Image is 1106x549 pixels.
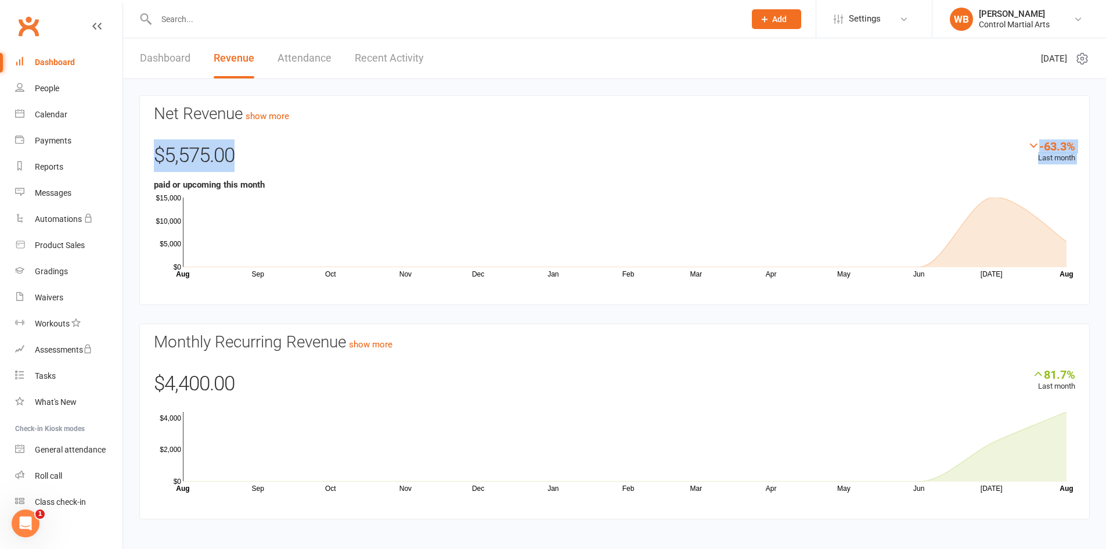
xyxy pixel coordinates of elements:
a: show more [246,111,289,121]
div: -63.3% [1028,139,1075,152]
div: Dashboard [35,58,75,67]
div: $4,400.00 [154,368,1075,406]
div: Reports [35,162,63,171]
div: Last month [1032,368,1075,393]
a: What's New [15,389,123,415]
a: Automations [15,206,123,232]
div: WB [950,8,973,31]
a: General attendance kiosk mode [15,437,123,463]
div: What's New [35,397,77,407]
div: People [35,84,59,93]
a: People [15,76,123,102]
div: Assessments [35,345,92,354]
span: Settings [849,6,881,32]
div: General attendance [35,445,106,454]
a: Recent Activity [355,38,424,78]
a: Attendance [278,38,332,78]
h3: Net Revenue [154,105,1075,123]
a: Gradings [15,259,123,285]
button: Add [752,9,801,29]
a: Dashboard [140,38,190,78]
div: Roll call [35,471,62,480]
div: Waivers [35,293,63,302]
a: Tasks [15,363,123,389]
div: Last month [1028,139,1075,164]
a: Reports [15,154,123,180]
a: Revenue [214,38,254,78]
div: Tasks [35,371,56,381]
a: Clubworx [14,12,43,41]
a: Class kiosk mode [15,489,123,515]
div: Control Martial Arts [979,19,1050,30]
div: 81.7% [1032,368,1075,381]
div: [PERSON_NAME] [979,9,1050,19]
span: 1 [35,509,45,519]
a: Roll call [15,463,123,489]
span: Add [772,15,787,24]
div: Workouts [35,319,70,328]
a: Calendar [15,102,123,128]
a: show more [349,339,392,350]
a: Payments [15,128,123,154]
strong: paid or upcoming this month [154,180,265,190]
div: Product Sales [35,241,85,250]
a: Assessments [15,337,123,363]
div: Gradings [35,267,68,276]
input: Search... [153,11,737,27]
a: Messages [15,180,123,206]
a: Dashboard [15,49,123,76]
div: Class check-in [35,497,86,507]
iframe: Intercom live chat [12,509,39,537]
div: Calendar [35,110,67,119]
div: Payments [35,136,71,145]
div: Messages [35,188,71,198]
a: Workouts [15,311,123,337]
a: Product Sales [15,232,123,259]
span: [DATE] [1041,52,1067,66]
h3: Monthly Recurring Revenue [154,333,1075,351]
div: $5,575.00 [154,139,1075,178]
a: Waivers [15,285,123,311]
div: Automations [35,214,82,224]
